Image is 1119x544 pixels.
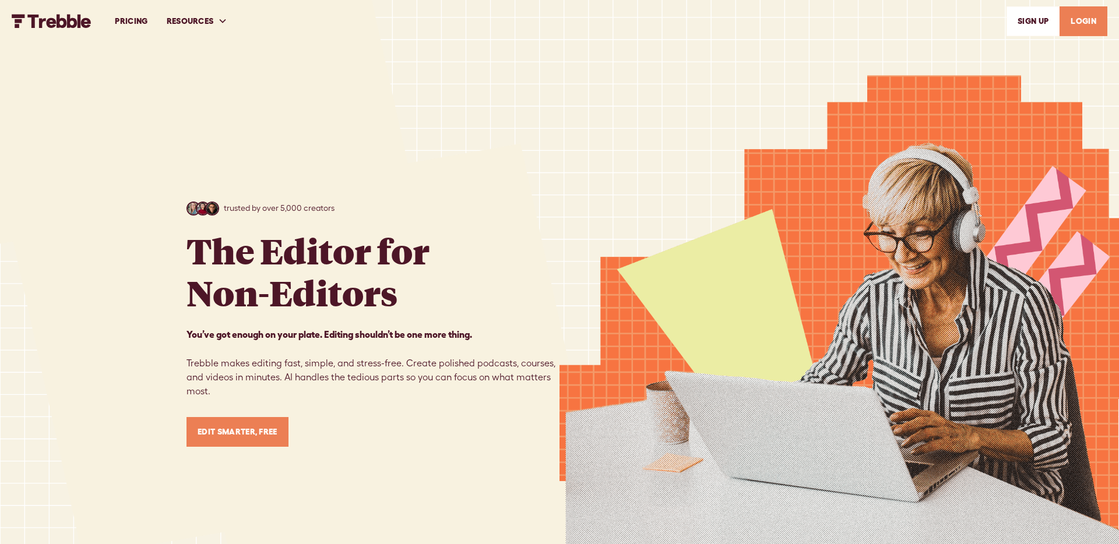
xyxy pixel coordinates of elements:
[105,1,157,41] a: PRICING
[157,1,237,41] div: RESOURCES
[12,14,92,28] img: Trebble FM Logo
[186,329,472,340] strong: You’ve got enough on your plate. Editing shouldn’t be one more thing. ‍
[186,229,430,313] h1: The Editor for Non-Editors
[1060,6,1107,36] a: LOGIN
[167,15,214,27] div: RESOURCES
[1007,6,1060,36] a: SIGn UP
[224,202,335,214] p: trusted by over 5,000 creators
[186,327,559,398] p: Trebble makes editing fast, simple, and stress-free. Create polished podcasts, courses, and video...
[12,14,92,28] a: home
[186,417,288,447] a: Edit Smarter, Free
